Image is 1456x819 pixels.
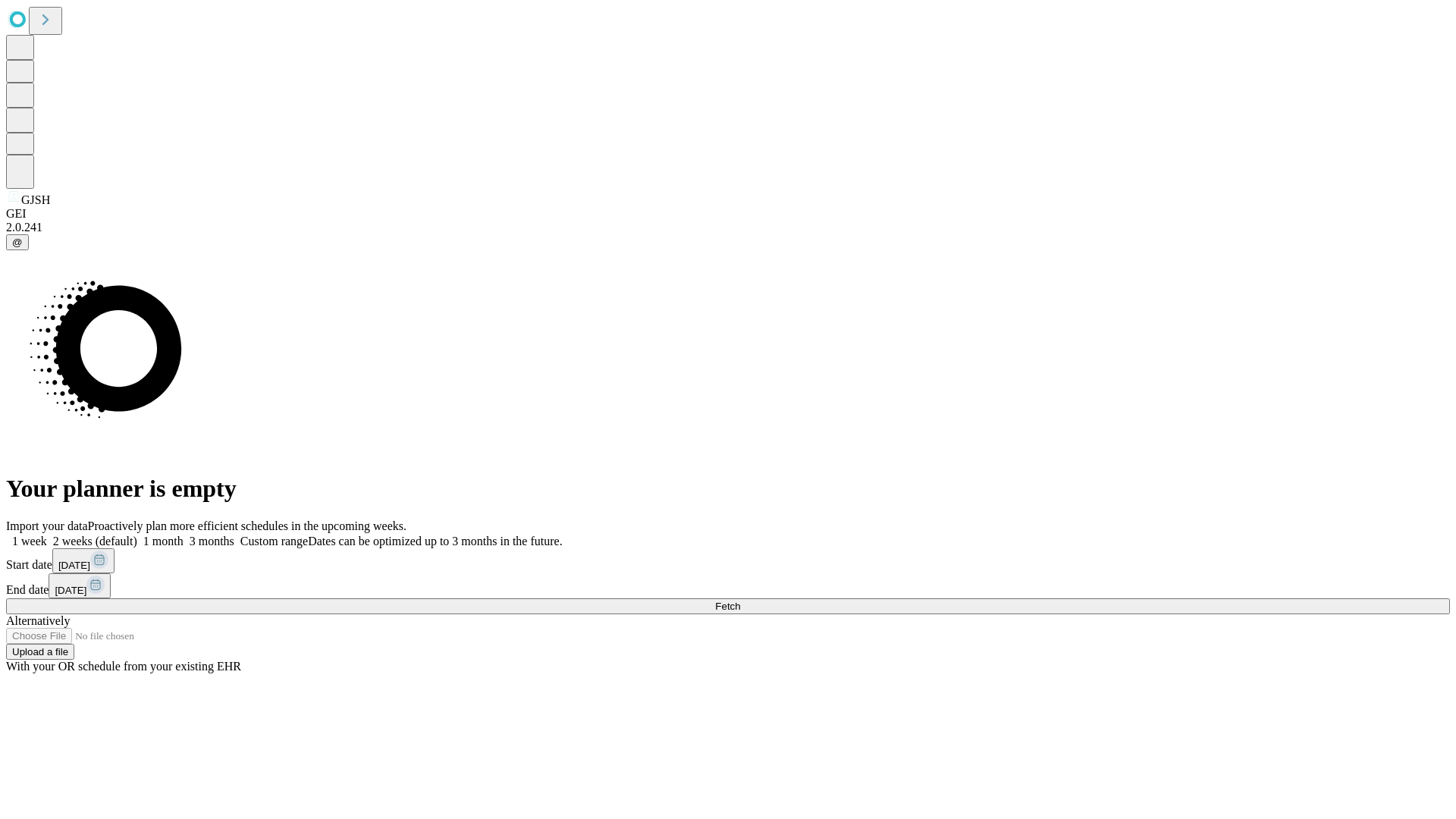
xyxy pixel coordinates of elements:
span: 2 weeks (default) [53,535,137,548]
span: Import your data [6,519,88,532]
span: 1 month [143,535,184,548]
div: GEI [6,207,1450,221]
span: @ [12,237,23,248]
div: End date [6,573,1450,598]
button: [DATE] [52,548,115,573]
span: 1 week [12,535,47,548]
span: Custom range [240,535,308,548]
span: Fetch [715,601,740,612]
span: [DATE] [58,560,90,571]
div: Start date [6,548,1450,573]
span: Alternatively [6,614,70,627]
span: [DATE] [55,585,86,596]
button: Fetch [6,598,1450,614]
span: With your OR schedule from your existing EHR [6,660,241,673]
button: [DATE] [49,573,111,598]
button: Upload a file [6,644,74,660]
span: 3 months [190,535,234,548]
span: Proactively plan more efficient schedules in the upcoming weeks. [88,519,406,532]
span: GJSH [21,193,50,206]
div: 2.0.241 [6,221,1450,234]
h1: Your planner is empty [6,475,1450,503]
button: @ [6,234,29,250]
span: Dates can be optimized up to 3 months in the future. [308,535,562,548]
